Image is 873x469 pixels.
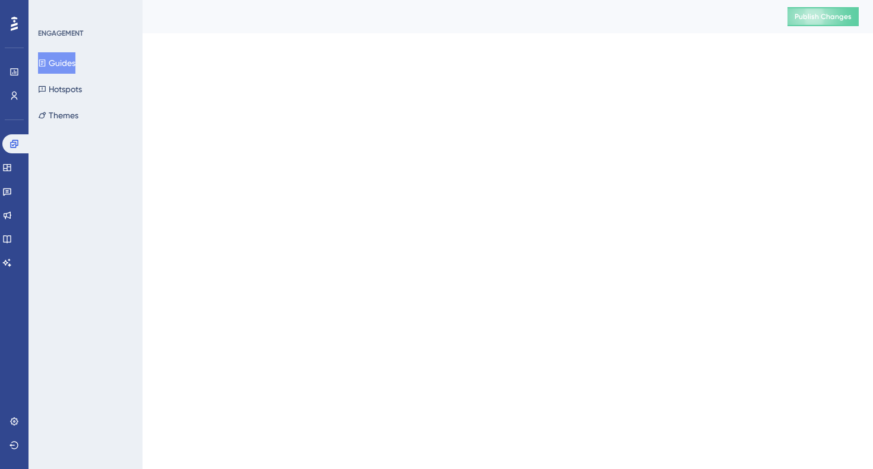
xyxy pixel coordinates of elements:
[38,52,75,74] button: Guides
[38,78,82,100] button: Hotspots
[795,12,852,21] span: Publish Changes
[787,7,859,26] button: Publish Changes
[38,29,83,38] div: ENGAGEMENT
[38,105,78,126] button: Themes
